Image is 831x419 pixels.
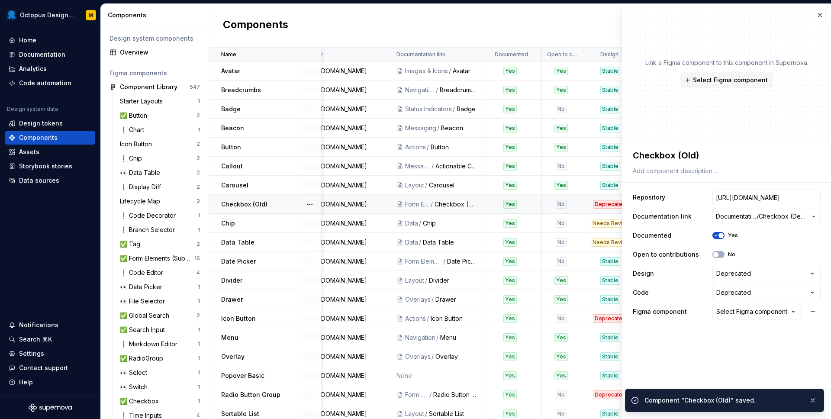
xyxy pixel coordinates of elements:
[120,326,168,334] div: ✅ Search Input
[431,143,477,151] div: Button
[435,86,440,94] div: /
[405,295,431,304] div: Overlays
[116,123,203,137] a: ❗️ Chart1
[556,200,567,209] div: No
[196,169,200,176] div: 2
[221,143,241,151] p: Button
[453,67,477,75] div: Avatar
[196,141,200,148] div: 2
[600,86,620,94] div: Stable
[600,333,620,342] div: Stable
[2,6,99,24] button: Octopus Design SystemM
[503,200,517,209] div: Yes
[645,58,808,67] p: Link a Figma component to this component in Supernova.
[405,409,424,418] div: Layout
[405,105,452,113] div: Status Indicators
[440,86,477,94] div: Breadcrumbs
[435,333,440,342] div: /
[116,380,203,394] a: 👀 Switch1
[405,238,418,247] div: Data
[116,294,203,308] a: 👀 File Selector1
[429,181,477,190] div: Carousel
[424,181,429,190] div: /
[19,176,59,185] div: Data sources
[196,269,200,276] div: 4
[120,97,166,106] div: Starter Layouts
[19,349,44,358] div: Settings
[633,193,665,202] label: Repository
[441,124,477,132] div: Beacon
[221,67,240,75] p: Avatar
[600,352,620,361] div: Stable
[600,295,620,304] div: Stable
[633,250,699,259] label: Open to contributions
[303,143,386,151] div: [URL][DOMAIN_NAME]
[633,212,692,221] label: Documentation link
[633,269,654,278] label: Design
[503,181,517,190] div: Yes
[405,333,435,342] div: Navigation
[221,390,280,399] p: Radio Button Group
[424,409,429,418] div: /
[405,257,442,266] div: Form Elements
[116,180,203,194] a: ❗️ Display Diff2
[712,304,802,319] button: Select Figma component
[116,366,203,380] a: 👀 Select1
[593,314,628,323] div: Deprecated
[447,257,477,266] div: Date Picker
[116,166,203,180] a: 👀 Data Table2
[436,124,441,132] div: /
[405,143,426,151] div: Actions
[221,51,236,58] p: Name
[5,332,95,346] button: Search ⌘K
[221,371,264,380] p: Popover Basic
[19,321,58,329] div: Notifications
[426,143,431,151] div: /
[405,124,436,132] div: Messaging
[120,48,200,57] div: Overview
[196,412,200,419] div: 4
[633,307,687,316] label: Figma component
[303,219,386,228] div: [URL][DOMAIN_NAME]
[418,219,423,228] div: /
[120,226,178,234] div: ❗️ Branch Selector
[430,200,435,209] div: /
[5,131,95,145] a: Components
[556,409,567,418] div: No
[116,280,203,294] a: 👀 Date Picker1
[600,67,620,75] div: Stable
[221,314,256,323] p: Icon Button
[116,137,203,151] a: Icon Button2
[396,51,445,58] p: Documentation link
[435,295,477,304] div: Drawer
[680,72,773,88] button: Select Figma component
[556,162,567,171] div: No
[120,197,164,206] div: Lifecycle Map
[503,390,517,399] div: Yes
[20,11,75,19] div: Octopus Design System
[303,124,386,132] div: [URL][DOMAIN_NAME]
[110,69,200,77] div: Figma components
[198,398,200,405] div: 1
[431,314,477,323] div: Icon Button
[198,98,200,105] div: 1
[108,11,205,19] div: Components
[19,378,33,387] div: Help
[303,86,386,94] div: [URL][DOMAIN_NAME]
[19,79,71,87] div: Code automation
[503,143,517,151] div: Yes
[593,200,628,209] div: Deprecated
[120,254,194,263] div: ✅ Form Elements (Sub components)
[431,295,435,304] div: /
[116,194,203,208] a: Lifecycle Map2
[120,140,155,148] div: Icon Button
[503,238,517,247] div: Yes
[405,352,431,361] div: Overlays
[196,155,200,162] div: 2
[633,288,649,297] label: Code
[428,390,433,399] div: /
[440,333,477,342] div: Menu
[429,276,477,285] div: Divider
[554,143,568,151] div: Yes
[194,255,200,262] div: 16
